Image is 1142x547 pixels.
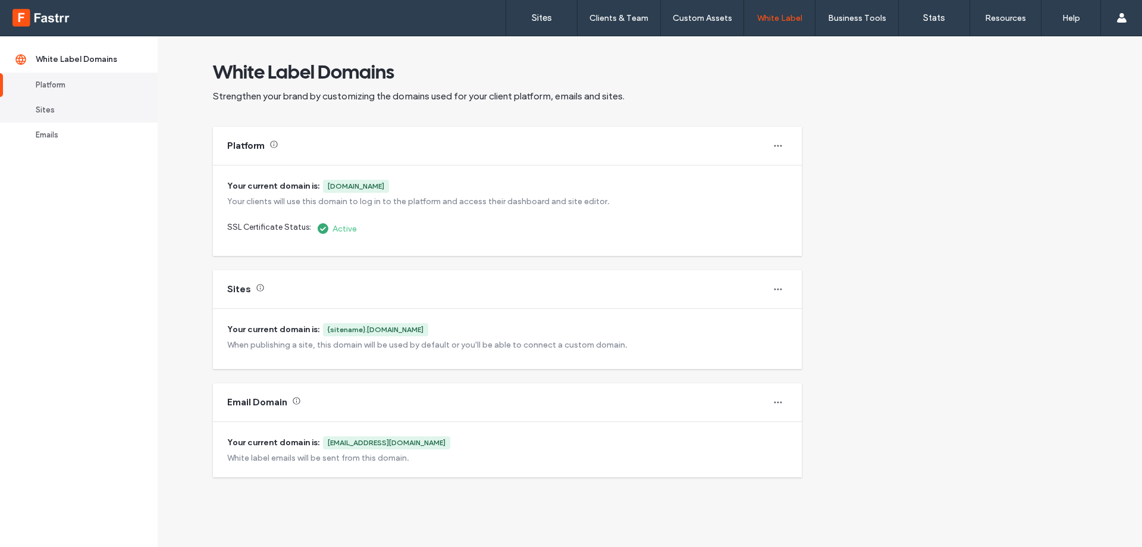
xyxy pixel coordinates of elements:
[213,90,625,103] span: Strengthen your brand by customizing the domains used for your client platform, emails and sites.
[227,196,788,207] div: Your clients will use this domain to log in to the platform and access their dashboard and site e...
[227,453,788,463] div: White label emails will be sent from this domain.
[227,340,788,350] div: When publishing a site, this domain will be used by default or you'll be able to connect a custom...
[227,221,311,236] span: SSL Certificate Status:
[27,8,51,19] span: Help
[532,12,552,23] label: Sites
[227,323,319,336] span: Your current domain is:
[673,13,732,23] label: Custom Assets
[227,396,287,409] div: Email Domain
[36,129,133,141] div: Emails
[36,79,133,91] div: Platform
[213,60,394,84] span: White Label Domains
[757,13,802,23] label: White Label
[316,221,357,236] div: Active
[589,13,648,23] label: Clients & Team
[328,181,384,192] div: [DOMAIN_NAME]
[985,13,1026,23] label: Resources
[923,12,945,23] label: Stats
[328,437,445,448] div: [EMAIL_ADDRESS][DOMAIN_NAME]
[227,180,319,193] span: Your current domain is:
[36,54,133,65] div: White Label Domains
[36,104,133,116] div: Sites
[227,436,319,449] span: Your current domain is:
[227,283,251,296] div: Sites
[227,139,265,152] div: Platform
[1062,13,1080,23] label: Help
[328,324,423,335] div: {sitename}.[DOMAIN_NAME]
[828,13,886,23] label: Business Tools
